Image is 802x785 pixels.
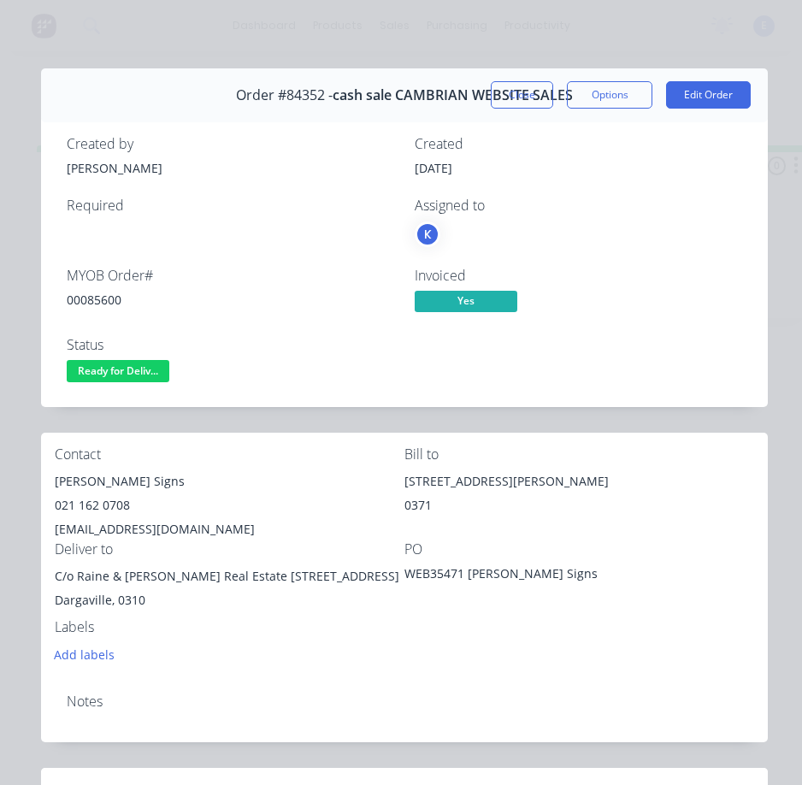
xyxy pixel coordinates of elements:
div: Created by [67,136,394,152]
div: 00085600 [67,291,394,309]
div: Status [67,337,394,353]
button: Add labels [45,642,124,665]
div: MYOB Order # [67,268,394,284]
button: Ready for Deliv... [67,360,169,386]
span: Yes [415,291,517,312]
div: [EMAIL_ADDRESS][DOMAIN_NAME] [55,517,404,541]
div: Contact [55,446,404,463]
div: [PERSON_NAME] Signs [55,469,404,493]
span: Ready for Deliv... [67,360,169,381]
div: C/o Raine & [PERSON_NAME] Real Estate [STREET_ADDRESS]Dargaville, 0310 [55,564,404,619]
div: [STREET_ADDRESS][PERSON_NAME] [404,469,754,493]
button: Edit Order [666,81,751,109]
div: Created [415,136,742,152]
div: [PERSON_NAME] Signs021 162 0708[EMAIL_ADDRESS][DOMAIN_NAME] [55,469,404,541]
span: Order #84352 - [236,87,333,103]
div: Assigned to [415,198,742,214]
div: 021 162 0708 [55,493,404,517]
div: C/o Raine & [PERSON_NAME] Real Estate [STREET_ADDRESS] [55,564,404,588]
button: K [415,221,440,247]
div: Required [67,198,394,214]
div: Labels [55,619,404,635]
div: PO [404,541,754,558]
span: cash sale CAMBRIAN WEBSITE SALES [333,87,573,103]
div: Deliver to [55,541,404,558]
div: 0371 [404,493,754,517]
div: [STREET_ADDRESS][PERSON_NAME]0371 [404,469,754,524]
div: Notes [67,694,742,710]
span: [DATE] [415,160,452,176]
div: Invoiced [415,268,742,284]
button: Close [491,81,553,109]
button: Options [567,81,652,109]
div: Bill to [404,446,754,463]
div: [PERSON_NAME] [67,159,394,177]
div: Dargaville, 0310 [55,588,404,612]
div: WEB35471 [PERSON_NAME] Signs [404,564,618,588]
